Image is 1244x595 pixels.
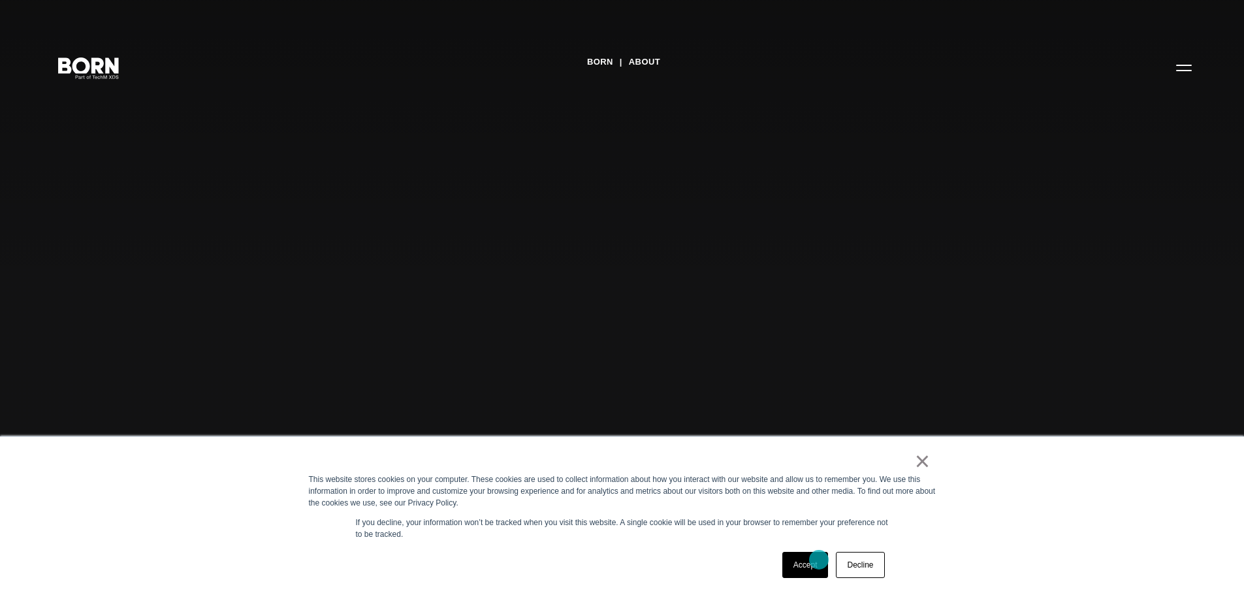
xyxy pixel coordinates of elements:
a: BORN [587,52,613,72]
p: If you decline, your information won’t be tracked when you visit this website. A single cookie wi... [356,517,889,540]
a: About [629,52,660,72]
a: × [915,455,931,467]
a: Decline [836,552,884,578]
button: Open [1168,54,1200,81]
div: This website stores cookies on your computer. These cookies are used to collect information about... [309,474,936,509]
a: Accept [782,552,829,578]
